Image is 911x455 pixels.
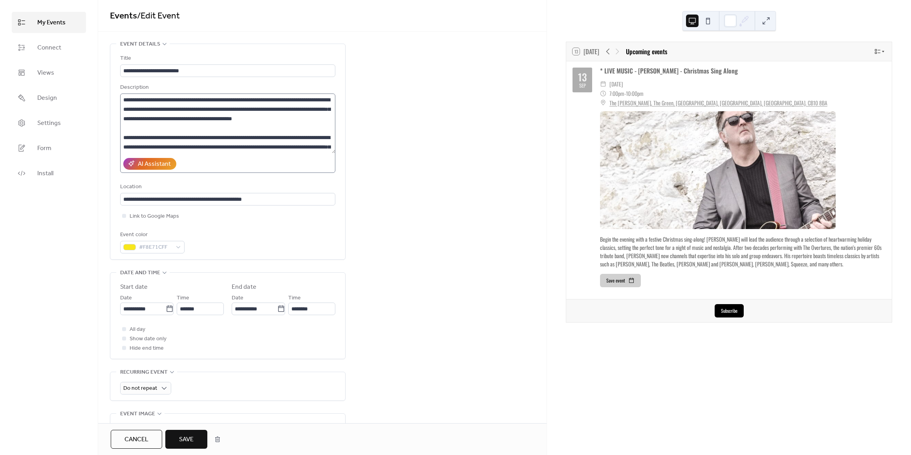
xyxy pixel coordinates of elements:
[37,94,57,103] span: Design
[600,98,606,108] div: ​
[600,66,885,75] div: * LIVE MUSIC - [PERSON_NAME] - Christmas Sing Along
[12,87,86,108] a: Design
[120,40,160,49] span: Event details
[609,98,827,108] a: The [PERSON_NAME], The Green, [GEOGRAPHIC_DATA], [GEOGRAPHIC_DATA], [GEOGRAPHIC_DATA]. CB10 8BA
[12,37,86,58] a: Connect
[120,83,334,92] div: Description
[124,435,148,444] span: Cancel
[123,158,176,170] button: AI Assistant
[12,112,86,134] a: Settings
[120,409,155,419] span: Event image
[120,182,334,192] div: Location
[232,294,243,303] span: Date
[130,334,166,344] span: Show date only
[626,89,644,98] span: 10:00pm
[37,18,66,28] span: My Events
[139,243,172,252] span: #F8E71CFF
[130,212,179,221] span: Link to Google Maps
[624,89,626,98] span: -
[600,79,606,89] div: ​
[130,325,145,334] span: All day
[37,68,54,78] span: Views
[288,294,301,303] span: Time
[177,294,189,303] span: Time
[165,430,207,449] button: Save
[12,163,86,184] a: Install
[37,119,61,128] span: Settings
[120,283,148,292] div: Start date
[120,368,168,377] span: Recurring event
[12,62,86,83] a: Views
[179,435,194,444] span: Save
[626,47,667,56] div: Upcoming events
[123,383,157,394] span: Do not repeat
[609,89,624,98] span: 7:00pm
[111,430,162,449] button: Cancel
[609,79,623,89] span: [DATE]
[600,235,885,268] div: Begin the evening with a festive Christmas sing-along! [PERSON_NAME] will lead the audience throu...
[12,12,86,33] a: My Events
[130,344,164,353] span: Hide end time
[120,54,334,63] div: Title
[110,7,137,25] a: Events
[37,144,51,153] span: Form
[12,138,86,159] a: Form
[120,294,132,303] span: Date
[600,89,606,98] div: ​
[600,274,641,287] button: Save event
[578,72,587,82] div: 13
[120,230,183,240] div: Event color
[138,160,171,169] div: AI Assistant
[232,283,256,292] div: End date
[137,7,180,25] span: / Edit Event
[120,268,160,278] span: Date and time
[715,304,744,317] button: Subscribe
[37,169,53,178] span: Install
[579,83,586,88] div: Sep
[37,43,61,53] span: Connect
